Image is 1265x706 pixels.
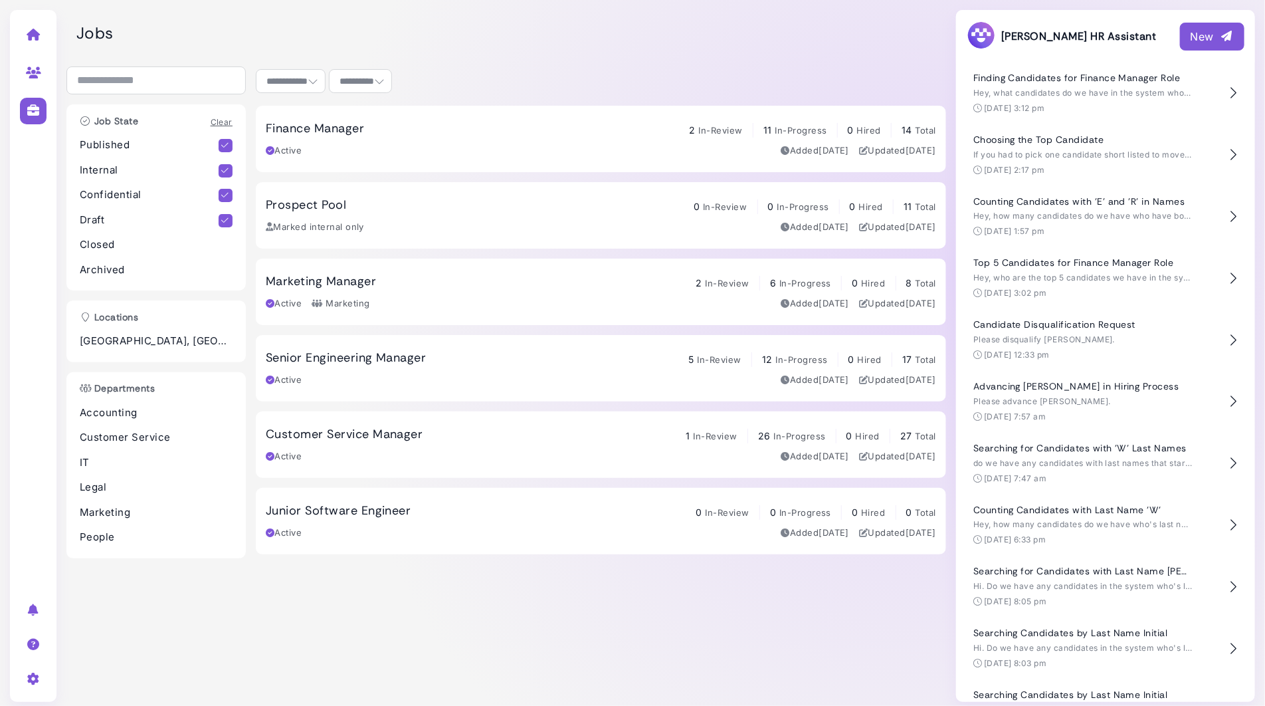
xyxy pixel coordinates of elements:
p: People [80,530,233,545]
div: New [1191,29,1234,45]
span: 14 [902,124,912,136]
span: Hired [858,354,882,365]
span: 2 [690,124,696,136]
button: Searching for Candidates with Last Name [PERSON_NAME] Hi. Do we have any candidates in the system... [967,556,1244,618]
span: In-Progress [775,354,827,365]
time: Sep 03, 2025 [819,527,849,538]
time: [DATE] 12:33 pm [984,350,1050,360]
p: Internal [80,163,219,178]
h4: Choosing the Top Candidate [973,134,1193,146]
span: In-Review [694,431,737,441]
time: [DATE] 3:12 pm [984,103,1045,113]
span: 0 [846,430,852,441]
div: Added [781,527,849,540]
button: Searching Candidates by Last Name Initial Hi. Do we have any candidates in the system who's last ... [967,618,1244,679]
a: Junior Software Engineer 0 In-Review 0 In-Progress 0 Hired 0 Total Active Added[DATE] Updated[DATE] [256,488,946,554]
time: Sep 10, 2025 [906,451,936,461]
h4: Advancing [PERSON_NAME] in Hiring Process [973,381,1193,392]
span: 17 [902,354,912,365]
h3: Customer Service Manager [266,427,423,442]
span: 8 [906,277,912,289]
div: Updated [859,527,936,540]
div: Updated [859,221,936,234]
time: [DATE] 1:57 pm [984,226,1045,236]
h3: Senior Engineering Manager [266,351,426,366]
div: Active [266,144,302,158]
a: Senior Engineering Manager 5 In-Review 12 In-Progress 0 Hired 17 Total Active Added[DATE] Updated... [256,335,946,402]
span: In-Review [699,125,743,136]
time: [DATE] 7:57 am [984,412,1046,421]
span: Please advance [PERSON_NAME]. [973,396,1111,406]
span: 0 [848,124,854,136]
time: Sep 10, 2025 [906,527,936,538]
h4: Counting Candidates with 'E' and 'R' in Names [973,196,1193,207]
span: 0 [768,201,774,212]
h4: Searching Candidates by Last Name Initial [973,689,1193,701]
a: Customer Service Manager 1 In-Review 26 In-Progress 0 Hired 27 Total Active Added[DATE] Updated[D... [256,412,946,478]
span: 26 [758,430,771,441]
span: 11 [763,124,772,136]
span: 11 [904,201,912,212]
span: Hired [861,278,885,289]
span: In-Progress [777,201,828,212]
span: In-Progress [775,125,827,136]
span: 27 [900,430,912,441]
div: Active [266,297,302,310]
h4: Top 5 Candidates for Finance Manager Role [973,257,1193,269]
p: Accounting [80,406,233,421]
span: In-Review [703,201,747,212]
div: Active [266,374,302,387]
button: Counting Candidates with Last Name 'W' Hey, how many candidates do we have who's last name starts... [967,495,1244,556]
h4: Searching for Candidates with 'W' Last Names [973,443,1193,454]
time: [DATE] 8:05 pm [984,596,1047,606]
p: Archived [80,263,233,278]
p: Published [80,138,219,153]
span: Total [916,431,936,441]
span: 0 [694,201,700,212]
h4: Finding Candidates for Finance Manager Role [973,72,1193,84]
span: In-Progress [779,507,831,518]
div: Marked internal only [266,221,364,234]
div: Active [266,527,302,540]
span: In-Progress [773,431,825,441]
span: 12 [762,354,773,365]
span: 5 [689,354,694,365]
time: Sep 03, 2025 [819,298,849,308]
a: Clear [211,117,233,127]
h3: Locations [73,312,145,323]
p: Draft [80,213,219,228]
time: Sep 10, 2025 [906,221,936,232]
div: Added [781,450,849,463]
time: [DATE] 6:33 pm [984,534,1046,544]
span: Hey, how many candidates do we have who's last name starts with W? [973,519,1259,529]
span: Total [916,354,936,365]
div: Added [781,144,849,158]
div: Marketing [312,297,369,310]
a: Marketing Manager 2 In-Review 6 In-Progress 0 Hired 8 Total Active Marketing Added[DATE] Updated[... [256,259,946,325]
div: Updated [859,374,936,387]
div: Added [781,221,849,234]
button: New [1180,23,1244,51]
span: 0 [852,277,858,289]
span: do we have any candidates with last names that start with W? [973,458,1223,468]
time: [DATE] 2:17 pm [984,165,1045,175]
div: Added [781,297,849,310]
time: Sep 10, 2025 [906,298,936,308]
button: Searching for Candidates with 'W' Last Names do we have any candidates with last names that start... [967,433,1244,495]
h3: Prospect Pool [266,198,346,213]
p: Confidential [80,187,219,203]
h4: Counting Candidates with Last Name 'W' [973,505,1193,516]
span: Total [916,507,936,518]
span: Hired [859,201,883,212]
span: Total [916,278,936,289]
a: Prospect Pool 0 In-Review 0 In-Progress 0 Hired 11 Total Marked internal only Added[DATE] Updated... [256,182,946,249]
a: Finance Manager 2 In-Review 11 In-Progress 0 Hired 14 Total Active Added[DATE] Updated[DATE] [256,106,946,172]
time: Sep 03, 2025 [819,374,849,385]
span: Total [916,125,936,136]
span: 0 [850,201,856,212]
button: Counting Candidates with 'E' and 'R' in Names Hey, how many candidates do we have who have both t... [967,186,1244,248]
div: Updated [859,144,936,158]
span: In-Progress [779,278,831,289]
span: 0 [848,354,854,365]
time: Sep 03, 2025 [819,221,849,232]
